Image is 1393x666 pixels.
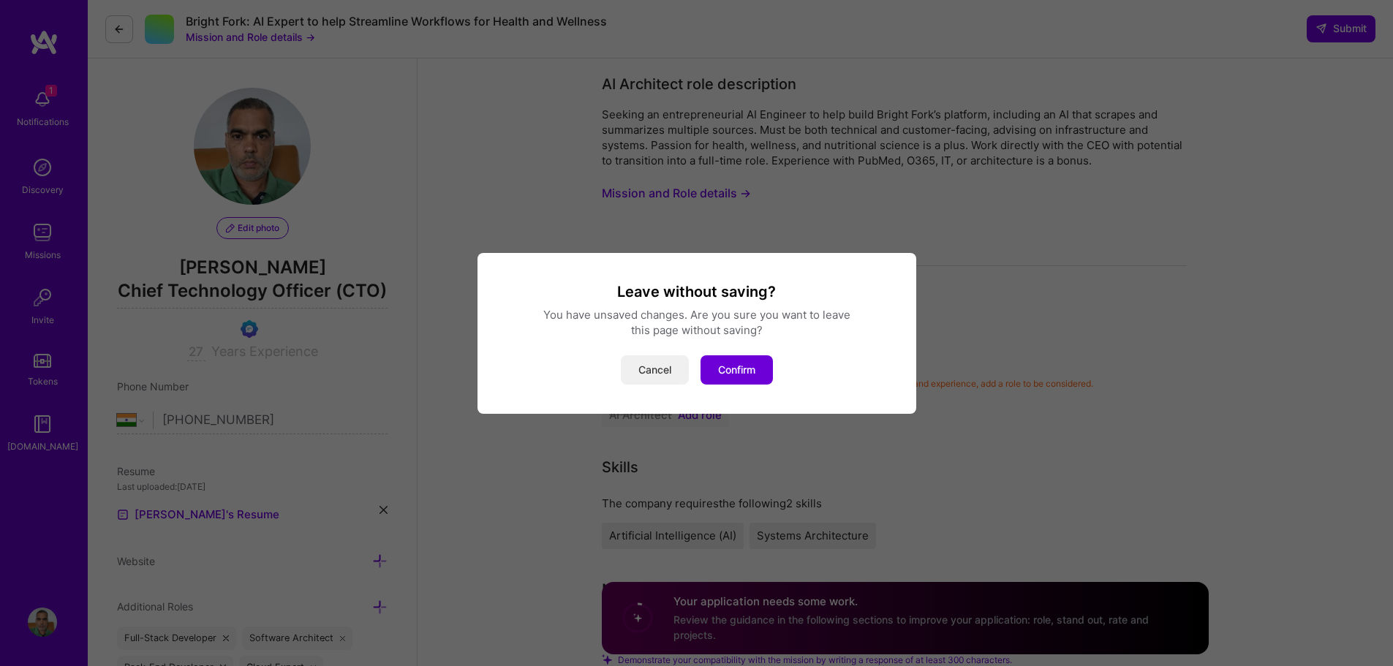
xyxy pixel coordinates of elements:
div: this page without saving? [495,322,899,338]
h3: Leave without saving? [495,282,899,301]
div: You have unsaved changes. Are you sure you want to leave [495,307,899,322]
button: Confirm [701,355,773,385]
div: modal [477,253,916,414]
button: Cancel [621,355,689,385]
